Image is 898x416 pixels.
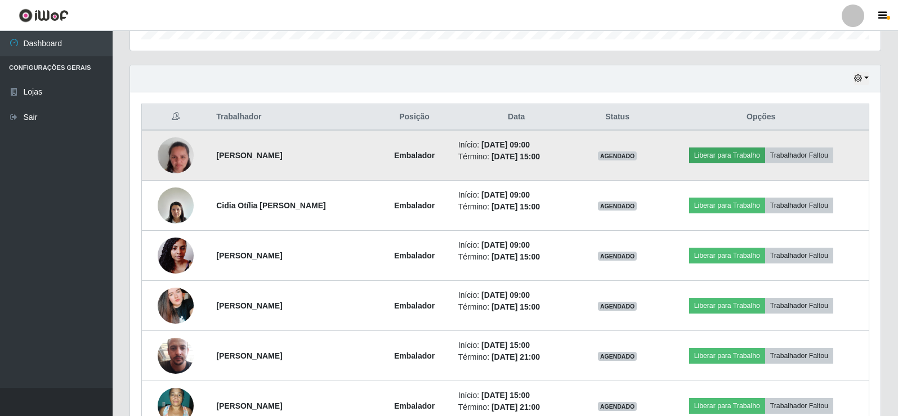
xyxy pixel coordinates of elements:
img: 1672943199458.jpeg [158,119,194,191]
span: AGENDADO [598,151,637,160]
li: Início: [458,390,575,401]
th: Status [582,104,654,131]
img: 1745843945427.jpeg [158,324,194,388]
li: Início: [458,289,575,301]
time: [DATE] 21:00 [492,402,540,411]
li: Início: [458,139,575,151]
button: Trabalhador Faltou [765,398,833,414]
strong: [PERSON_NAME] [216,301,282,310]
span: AGENDADO [598,402,637,411]
button: Liberar para Trabalho [689,198,765,213]
button: Liberar para Trabalho [689,147,765,163]
strong: Embalador [394,301,435,310]
li: Início: [458,189,575,201]
span: AGENDADO [598,202,637,211]
th: Trabalhador [209,104,377,131]
time: [DATE] 15:00 [492,152,540,161]
button: Trabalhador Faltou [765,348,833,364]
strong: Embalador [394,401,435,410]
span: AGENDADO [598,302,637,311]
li: Término: [458,201,575,213]
th: Posição [377,104,451,131]
strong: Embalador [394,251,435,260]
li: Término: [458,401,575,413]
strong: [PERSON_NAME] [216,251,282,260]
time: [DATE] 09:00 [481,190,530,199]
img: 1709915413982.jpeg [158,274,194,338]
th: Data [452,104,582,131]
button: Trabalhador Faltou [765,147,833,163]
time: [DATE] 15:00 [492,202,540,211]
strong: [PERSON_NAME] [216,151,282,160]
li: Término: [458,301,575,313]
time: [DATE] 09:00 [481,240,530,249]
button: Liberar para Trabalho [689,248,765,263]
strong: Embalador [394,151,435,160]
time: [DATE] 09:00 [481,290,530,299]
span: AGENDADO [598,352,637,361]
button: Trabalhador Faltou [765,298,833,314]
time: [DATE] 15:00 [481,341,530,350]
li: Término: [458,151,575,163]
th: Opções [653,104,869,131]
button: Liberar para Trabalho [689,398,765,414]
img: 1690487685999.jpeg [158,181,194,229]
span: AGENDADO [598,252,637,261]
li: Término: [458,251,575,263]
strong: Cidia Otília [PERSON_NAME] [216,201,325,210]
time: [DATE] 15:00 [492,252,540,261]
strong: Embalador [394,201,435,210]
button: Liberar para Trabalho [689,298,765,314]
strong: Embalador [394,351,435,360]
time: [DATE] 21:00 [492,352,540,361]
li: Início: [458,339,575,351]
time: [DATE] 09:00 [481,140,530,149]
time: [DATE] 15:00 [481,391,530,400]
button: Trabalhador Faltou [765,248,833,263]
time: [DATE] 15:00 [492,302,540,311]
strong: [PERSON_NAME] [216,351,282,360]
li: Início: [458,239,575,251]
button: Trabalhador Faltou [765,198,833,213]
img: 1690803599468.jpeg [158,231,194,279]
img: CoreUI Logo [19,8,69,23]
li: Término: [458,351,575,363]
button: Liberar para Trabalho [689,348,765,364]
strong: [PERSON_NAME] [216,401,282,410]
